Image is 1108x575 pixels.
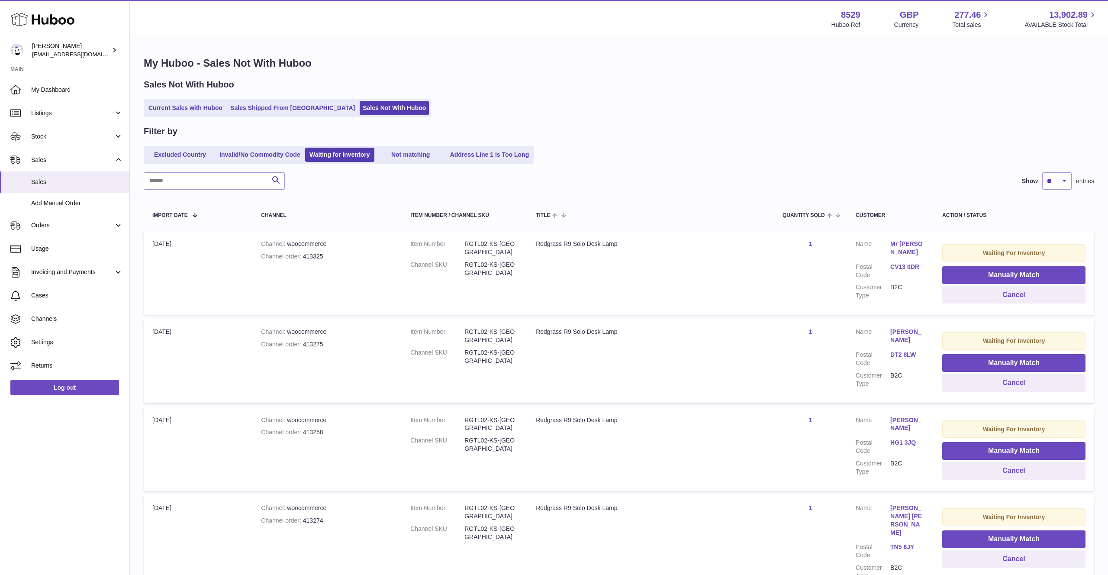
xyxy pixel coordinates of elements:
dt: Channel SKU [410,436,464,453]
dt: Name [856,240,890,258]
button: Cancel [942,286,1085,304]
a: Waiting for Inventory [305,148,374,162]
button: Manually Match [942,354,1085,372]
span: Title [536,213,550,218]
button: Manually Match [942,442,1085,460]
button: Manually Match [942,530,1085,548]
div: 413258 [261,428,393,436]
h2: Filter by [144,126,177,137]
div: Redgrass R9 Solo Desk Lamp [536,240,765,248]
dd: B2C [890,459,925,476]
dt: Postal Code [856,351,890,367]
a: TN5 6JY [890,543,925,551]
dt: Postal Code [856,543,890,559]
h1: My Huboo - Sales Not With Huboo [144,56,1094,70]
strong: Channel order [261,341,303,348]
span: Usage [31,245,123,253]
h2: Sales Not With Huboo [144,79,234,90]
span: [EMAIL_ADDRESS][DOMAIN_NAME] [32,51,127,58]
a: DT2 8LW [890,351,925,359]
dd: RGTL02-KS-[GEOGRAPHIC_DATA] [464,349,519,365]
strong: Waiting For Inventory [983,514,1045,520]
span: Import date [152,213,188,218]
a: 1 [809,504,812,511]
span: Cases [31,291,123,300]
span: entries [1076,177,1094,185]
a: Address Line 1 is Too Long [447,148,532,162]
dt: Customer Type [856,283,890,300]
a: 13,902.89 AVAILABLE Stock Total [1024,9,1098,29]
dd: B2C [890,283,925,300]
dd: RGTL02-KS-[GEOGRAPHIC_DATA] [464,416,519,433]
div: woocommerce [261,240,393,248]
strong: Waiting For Inventory [983,337,1045,344]
dt: Item Number [410,416,464,433]
span: Channels [31,315,123,323]
span: Invoicing and Payments [31,268,114,276]
span: AVAILABLE Stock Total [1024,21,1098,29]
span: 13,902.89 [1049,9,1088,21]
dt: Name [856,504,890,539]
a: Sales Shipped From [GEOGRAPHIC_DATA] [227,101,358,115]
strong: Channel [261,240,287,247]
a: 1 [809,328,812,335]
a: CV13 0DR [890,263,925,271]
span: Quantity Sold [783,213,825,218]
div: woocommerce [261,504,393,512]
strong: Channel [261,504,287,511]
a: Sales Not With Huboo [360,101,429,115]
dt: Customer Type [856,459,890,476]
span: Sales [31,178,123,186]
button: Cancel [942,374,1085,392]
dt: Channel SKU [410,525,464,541]
img: admin@redgrass.ch [10,44,23,57]
span: Returns [31,362,123,370]
dd: RGTL02-KS-[GEOGRAPHIC_DATA] [464,436,519,453]
div: Currency [894,21,919,29]
a: Mr [PERSON_NAME] [890,240,925,256]
dt: Customer Type [856,371,890,388]
span: Orders [31,221,114,229]
a: Log out [10,380,119,395]
a: Current Sales with Huboo [145,101,225,115]
strong: Channel order [261,429,303,436]
span: 277.46 [954,9,981,21]
div: Huboo Ref [831,21,860,29]
dt: Name [856,416,890,435]
a: Invalid/No Commodity Code [216,148,303,162]
dd: RGTL02-KS-[GEOGRAPHIC_DATA] [464,504,519,520]
td: [DATE] [144,407,252,491]
span: My Dashboard [31,86,123,94]
dt: Postal Code [856,263,890,279]
div: Redgrass R9 Solo Desk Lamp [536,504,765,512]
td: [DATE] [144,319,252,403]
div: Redgrass R9 Solo Desk Lamp [536,328,765,336]
strong: GBP [900,9,918,21]
a: [PERSON_NAME] [890,328,925,344]
td: [DATE] [144,231,252,315]
strong: Channel order [261,517,303,524]
div: Redgrass R9 Solo Desk Lamp [536,416,765,424]
dd: RGTL02-KS-[GEOGRAPHIC_DATA] [464,525,519,541]
dd: RGTL02-KS-[GEOGRAPHIC_DATA] [464,261,519,277]
label: Show [1022,177,1038,185]
dt: Item Number [410,240,464,256]
strong: Channel order [261,253,303,260]
div: woocommerce [261,416,393,424]
strong: 8529 [841,9,860,21]
div: 413274 [261,517,393,525]
dt: Item Number [410,328,464,344]
a: [PERSON_NAME] [PERSON_NAME] [890,504,925,537]
button: Cancel [942,550,1085,568]
div: [PERSON_NAME] [32,42,110,58]
dd: RGTL02-KS-[GEOGRAPHIC_DATA] [464,328,519,344]
button: Manually Match [942,266,1085,284]
button: Cancel [942,462,1085,480]
span: Sales [31,156,114,164]
div: Customer [856,213,925,218]
div: Item Number / Channel SKU [410,213,519,218]
dd: RGTL02-KS-[GEOGRAPHIC_DATA] [464,240,519,256]
strong: Waiting For Inventory [983,249,1045,256]
a: 277.46 Total sales [952,9,991,29]
a: HG1 3JQ [890,439,925,447]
